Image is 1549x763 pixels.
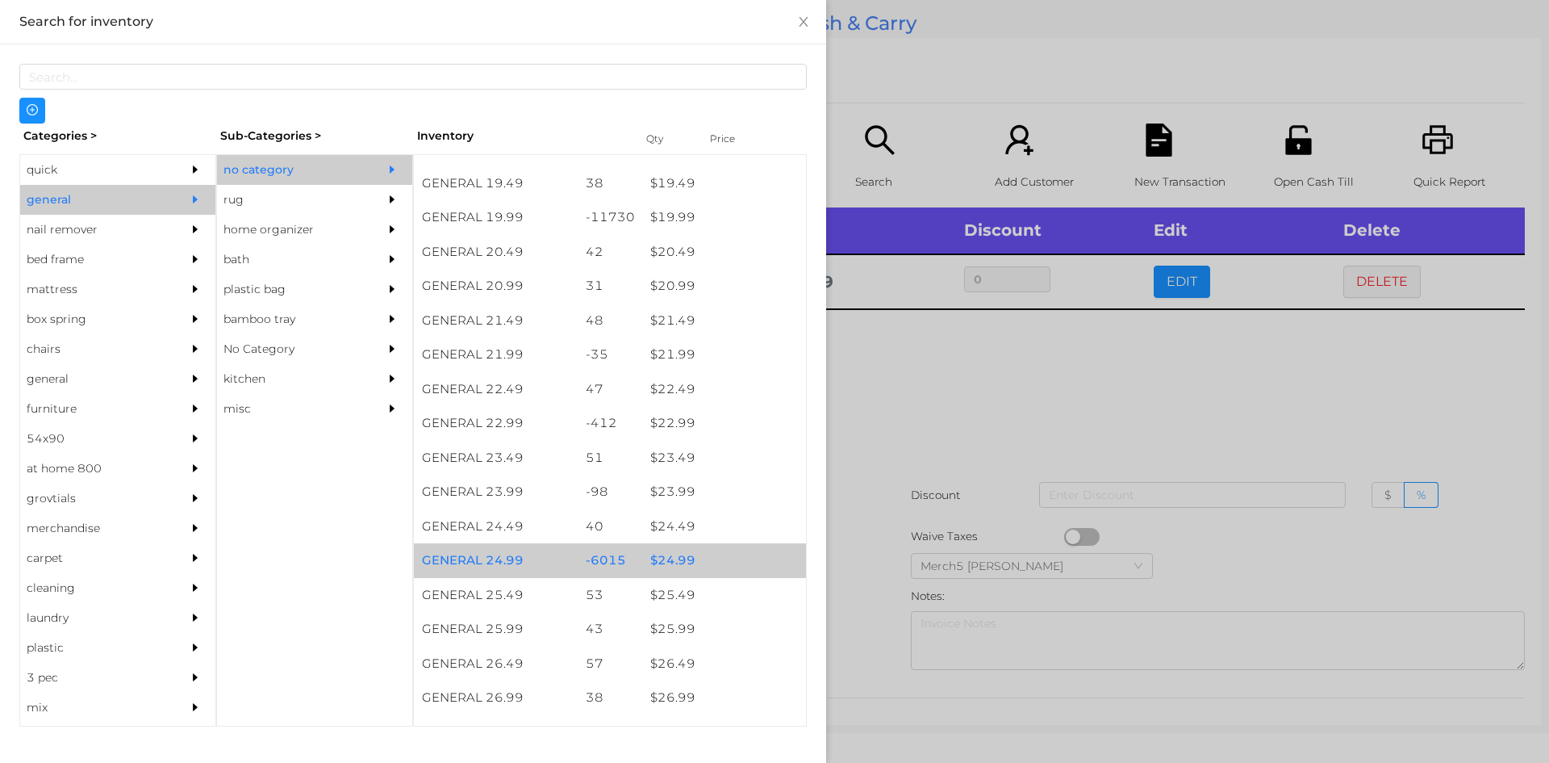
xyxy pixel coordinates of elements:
[217,304,364,334] div: bamboo tray
[414,715,578,750] div: GENERAL 27.49
[190,224,201,235] i: icon: caret-right
[217,275,364,304] div: plastic bag
[20,185,167,215] div: general
[20,723,167,753] div: appliances
[190,433,201,444] i: icon: caret-right
[386,194,398,205] i: icon: caret-right
[417,128,626,145] div: Inventory
[578,406,643,441] div: -412
[642,128,691,150] div: Qty
[190,463,201,474] i: icon: caret-right
[414,441,578,476] div: GENERAL 23.49
[19,13,807,31] div: Search for inventory
[20,275,167,304] div: mattress
[190,343,201,354] i: icon: caret-right
[20,543,167,573] div: carpet
[20,215,167,245] div: nail remover
[190,403,201,414] i: icon: caret-right
[578,647,643,681] div: 57
[19,98,45,124] button: icon: plus-circle
[20,484,167,514] div: grovtials
[414,543,578,578] div: GENERAL 24.99
[386,343,398,354] i: icon: caret-right
[578,715,643,750] div: 59
[386,373,398,384] i: icon: caret-right
[578,337,643,372] div: -35
[190,194,201,205] i: icon: caret-right
[20,663,167,693] div: 3 pec
[642,166,806,201] div: $ 19.49
[414,235,578,270] div: GENERAL 20.49
[642,441,806,476] div: $ 23.49
[20,424,167,454] div: 54x90
[578,166,643,201] div: 38
[190,642,201,653] i: icon: caret-right
[386,313,398,325] i: icon: caret-right
[20,394,167,424] div: furniture
[578,200,643,235] div: -11730
[642,543,806,578] div: $ 24.99
[190,313,201,325] i: icon: caret-right
[642,200,806,235] div: $ 19.99
[414,337,578,372] div: GENERAL 21.99
[414,509,578,544] div: GENERAL 24.49
[578,269,643,304] div: 31
[20,155,167,185] div: quick
[190,254,201,265] i: icon: caret-right
[20,603,167,633] div: laundry
[578,509,643,544] div: 40
[20,304,167,334] div: box spring
[414,200,578,235] div: GENERAL 19.99
[20,573,167,603] div: cleaning
[642,475,806,509] div: $ 23.99
[386,283,398,295] i: icon: caret-right
[642,578,806,613] div: $ 25.49
[414,475,578,509] div: GENERAL 23.99
[20,245,167,275] div: bed frame
[386,224,398,235] i: icon: caret-right
[20,364,167,394] div: general
[642,406,806,441] div: $ 22.99
[642,509,806,544] div: $ 24.49
[414,269,578,304] div: GENERAL 20.99
[386,403,398,414] i: icon: caret-right
[414,647,578,681] div: GENERAL 26.49
[642,647,806,681] div: $ 26.49
[190,672,201,683] i: icon: caret-right
[190,552,201,564] i: icon: caret-right
[578,304,643,338] div: 48
[190,522,201,534] i: icon: caret-right
[19,64,807,90] input: Search...
[190,373,201,384] i: icon: caret-right
[578,441,643,476] div: 51
[578,612,643,647] div: 43
[414,372,578,407] div: GENERAL 22.49
[20,334,167,364] div: chairs
[20,693,167,723] div: mix
[578,681,643,715] div: 38
[190,283,201,295] i: icon: caret-right
[217,245,364,275] div: bath
[706,128,770,150] div: Price
[20,514,167,543] div: merchandise
[642,681,806,715] div: $ 26.99
[578,372,643,407] div: 47
[642,304,806,338] div: $ 21.49
[578,475,643,509] div: -98
[190,493,201,504] i: icon: caret-right
[642,337,806,372] div: $ 21.99
[642,612,806,647] div: $ 25.99
[217,185,364,215] div: rug
[20,454,167,484] div: at home 800
[386,254,398,265] i: icon: caret-right
[414,612,578,647] div: GENERAL 25.99
[578,543,643,578] div: -6015
[217,364,364,394] div: kitchen
[414,166,578,201] div: GENERAL 19.49
[642,235,806,270] div: $ 20.49
[578,235,643,270] div: 42
[190,582,201,593] i: icon: caret-right
[414,406,578,441] div: GENERAL 22.99
[797,15,810,28] i: icon: close
[578,578,643,613] div: 53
